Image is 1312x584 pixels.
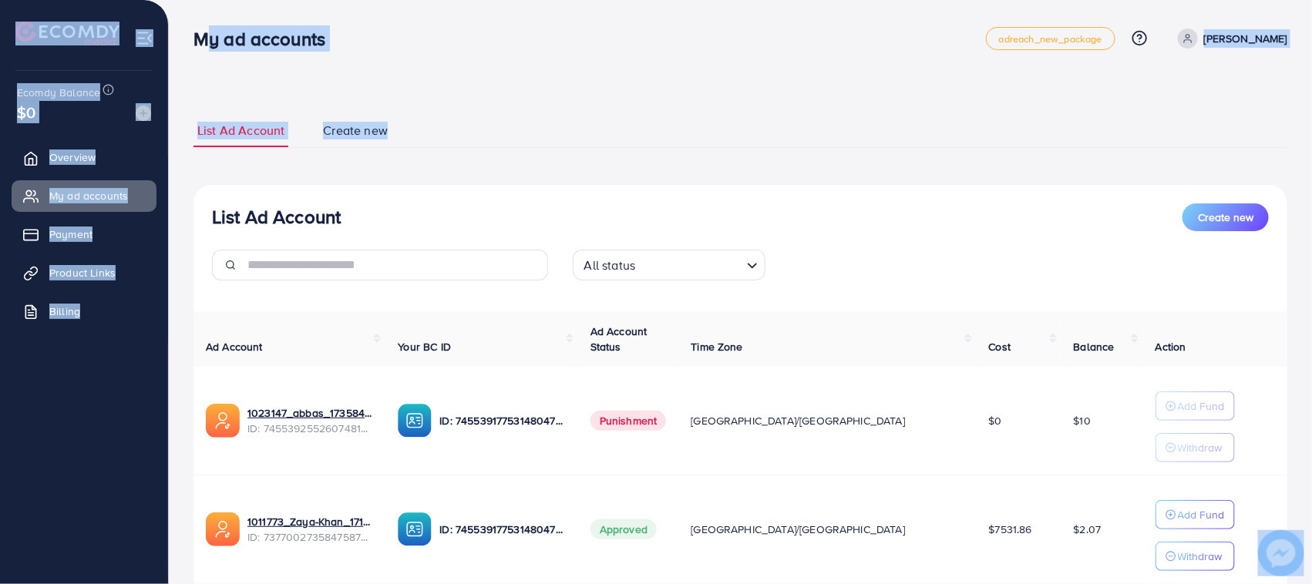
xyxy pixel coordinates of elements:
[398,339,451,354] span: Your BC ID
[247,405,373,421] a: 1023147_abbas_1735843853887
[1178,505,1225,524] p: Add Fund
[1178,438,1223,457] p: Withdraw
[691,339,742,354] span: Time Zone
[691,413,905,428] span: [GEOGRAPHIC_DATA]/[GEOGRAPHIC_DATA]
[197,122,284,139] span: List Ad Account
[1156,542,1235,571] button: Withdraw
[136,29,153,47] img: menu
[49,265,116,280] span: Product Links
[247,514,373,545] div: <span class='underline'>1011773_Zaya-Khan_1717592302951</span></br>7377002735847587841
[1156,500,1235,529] button: Add Fund
[1074,522,1102,537] span: $2.07
[247,405,373,437] div: <span class='underline'>1023147_abbas_1735843853887</span></br>7455392552607481857
[247,529,373,545] span: ID: 7377002735847587841
[1156,339,1186,354] span: Action
[49,304,80,319] span: Billing
[1156,433,1235,462] button: Withdraw
[1182,203,1269,231] button: Create new
[439,411,565,430] p: ID: 7455391775314804752
[1198,210,1253,225] span: Create new
[989,522,1032,537] span: $7531.86
[49,188,128,203] span: My ad accounts
[986,27,1115,50] a: adreach_new_package
[398,512,432,546] img: ic-ba-acc.ded83a64.svg
[439,520,565,539] p: ID: 7455391775314804752
[989,339,1011,354] span: Cost
[49,227,93,242] span: Payment
[206,512,240,546] img: ic-ads-acc.e4c84228.svg
[573,250,765,280] div: Search for option
[247,421,373,436] span: ID: 7455392552607481857
[15,22,119,45] img: logo
[1178,397,1225,415] p: Add Fund
[1204,29,1287,48] p: [PERSON_NAME]
[49,149,96,165] span: Overview
[12,180,156,211] a: My ad accounts
[1258,530,1304,576] img: image
[1074,339,1115,354] span: Balance
[12,257,156,288] a: Product Links
[590,519,657,539] span: Approved
[193,28,338,50] h3: My ad accounts
[12,219,156,250] a: Payment
[12,142,156,173] a: Overview
[989,413,1002,428] span: $0
[206,339,263,354] span: Ad Account
[999,34,1102,44] span: adreach_new_package
[12,296,156,327] a: Billing
[323,122,388,139] span: Create new
[136,106,151,121] img: image
[581,254,639,277] span: All status
[17,101,35,123] span: $0
[17,85,100,100] span: Ecomdy Balance
[1156,391,1235,421] button: Add Fund
[398,404,432,438] img: ic-ba-acc.ded83a64.svg
[1074,413,1091,428] span: $10
[691,522,905,537] span: [GEOGRAPHIC_DATA]/[GEOGRAPHIC_DATA]
[212,206,341,228] h3: List Ad Account
[247,514,373,529] a: 1011773_Zaya-Khan_1717592302951
[590,324,648,354] span: Ad Account Status
[1178,547,1223,566] p: Withdraw
[590,411,667,431] span: Punishment
[640,251,740,277] input: Search for option
[206,404,240,438] img: ic-ads-acc.e4c84228.svg
[1172,29,1287,49] a: [PERSON_NAME]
